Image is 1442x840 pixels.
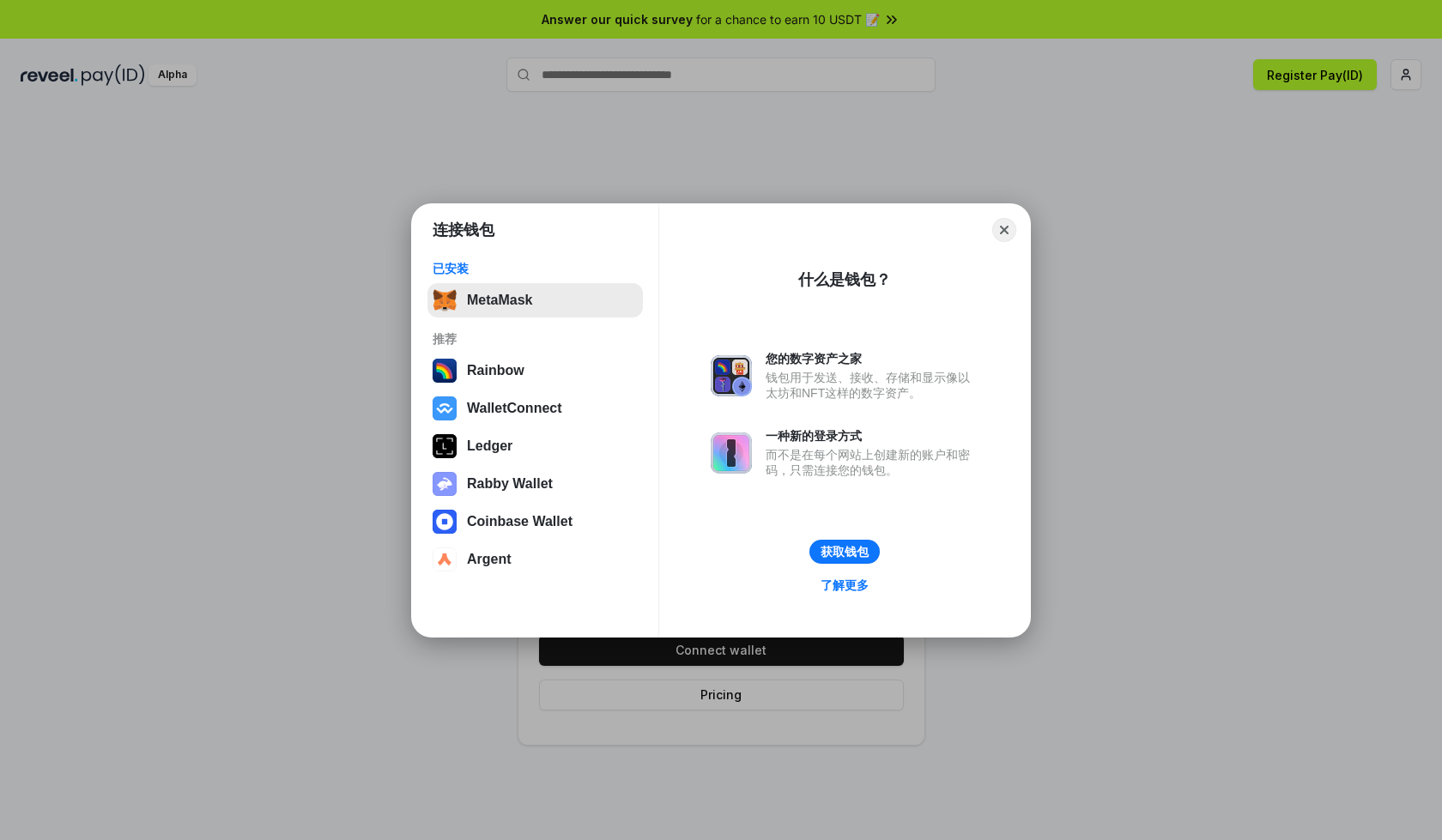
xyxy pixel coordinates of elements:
[467,476,553,492] div: Rabby Wallet
[821,577,869,593] div: 了解更多
[467,293,532,308] div: MetaMask
[433,396,457,420] img: svg+xml,%3Csvg%20width%3D%2228%22%20height%3D%2228%22%20viewBox%3D%220%200%2028%2028%22%20fill%3D...
[427,283,643,317] button: MetaMask
[766,428,978,444] div: 一种新的登录方式
[433,220,494,240] h1: 连接钱包
[467,401,562,416] div: WalletConnect
[467,363,524,378] div: Rainbow
[433,359,457,383] img: svg+xml,%3Csvg%20width%3D%22120%22%20height%3D%22120%22%20viewBox%3D%220%200%20120%20120%22%20fil...
[467,514,573,529] div: Coinbase Wallet
[433,510,457,534] img: svg+xml,%3Csvg%20width%3D%2228%22%20height%3D%2228%22%20viewBox%3D%220%200%2028%2028%22%20fill%3D...
[427,354,643,388] button: Rainbow
[433,547,457,571] img: svg+xml,%3Csvg%20width%3D%2228%22%20height%3D%2228%22%20viewBox%3D%220%200%2028%2028%22%20fill%3D...
[821,544,869,559] div: 获取钱包
[766,351,978,366] div: 您的数字资产之家
[798,269,891,290] div: 什么是钱包？
[427,391,643,426] button: WalletConnect
[467,438,512,454] div: Ledger
[427,467,643,501] button: Rabby Wallet
[766,447,978,478] div: 而不是在每个网站上创建新的账户和密码，只需连接您的钱包。
[992,218,1016,242] button: Close
[433,261,638,276] div: 已安装
[711,355,752,396] img: svg+xml,%3Csvg%20xmlns%3D%22http%3A%2F%2Fwww.w3.org%2F2000%2Fsvg%22%20fill%3D%22none%22%20viewBox...
[433,472,457,496] img: svg+xml,%3Csvg%20xmlns%3D%22http%3A%2F%2Fwww.w3.org%2F2000%2Fsvg%22%20fill%3D%22none%22%20viewBox...
[433,288,457,312] img: svg+xml,%3Csvg%20fill%3D%22none%22%20height%3D%2233%22%20viewBox%3D%220%200%2035%2033%22%20width%...
[809,540,880,564] button: 获取钱包
[433,434,457,458] img: svg+xml,%3Csvg%20xmlns%3D%22http%3A%2F%2Fwww.w3.org%2F2000%2Fsvg%22%20width%3D%2228%22%20height%3...
[810,574,879,596] a: 了解更多
[711,432,752,474] img: svg+xml,%3Csvg%20xmlns%3D%22http%3A%2F%2Fwww.w3.org%2F2000%2Fsvg%22%20fill%3D%22none%22%20viewBox...
[427,505,643,539] button: Coinbase Wallet
[433,331,638,347] div: 推荐
[766,370,978,401] div: 钱包用于发送、接收、存储和显示像以太坊和NFT这样的数字资产。
[427,542,643,577] button: Argent
[467,552,512,567] div: Argent
[427,429,643,463] button: Ledger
